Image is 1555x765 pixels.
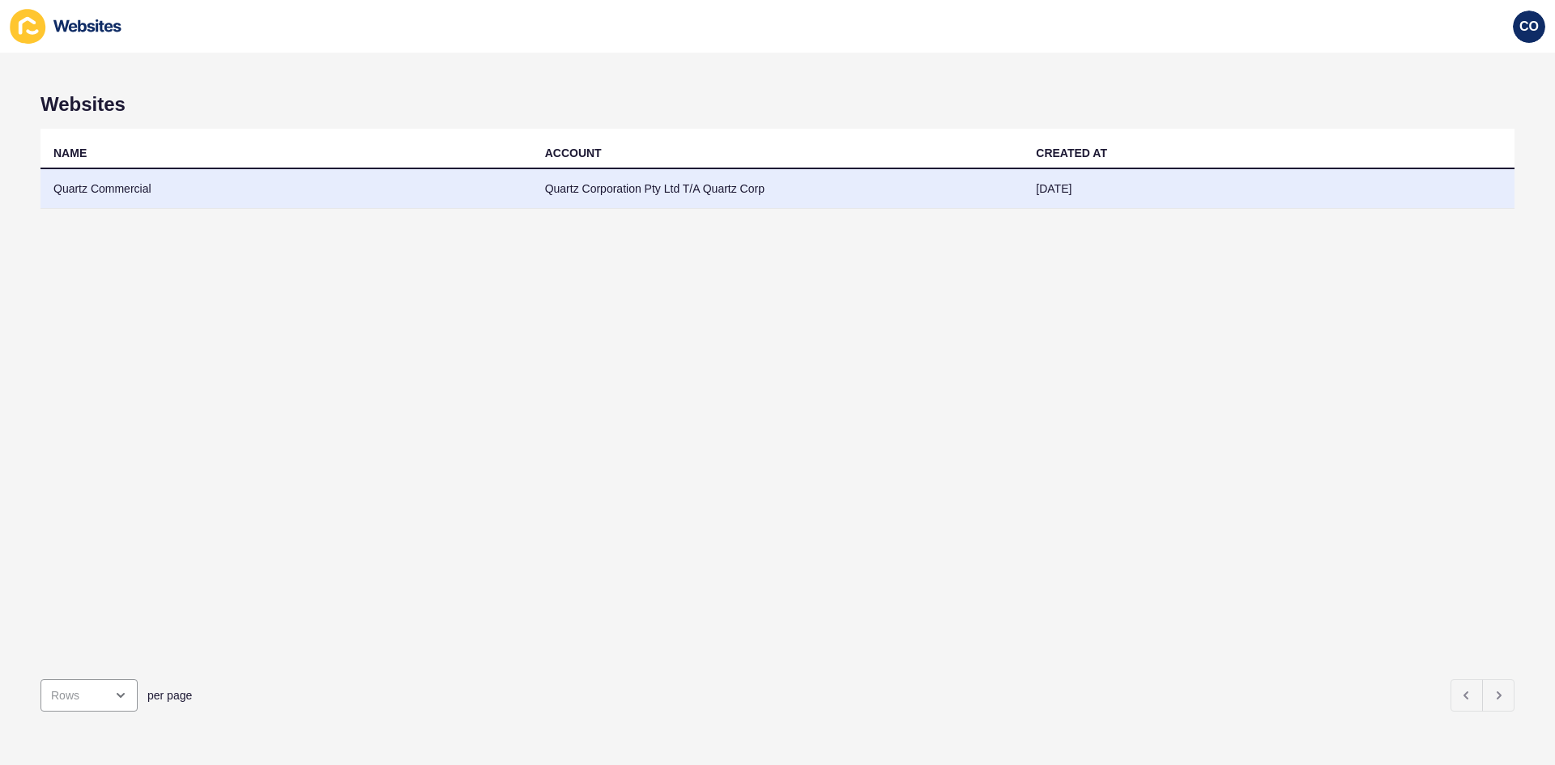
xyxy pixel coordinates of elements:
div: NAME [53,145,87,161]
td: Quartz Commercial [40,169,532,209]
td: [DATE] [1023,169,1515,209]
h1: Websites [40,93,1515,116]
td: Quartz Corporation Pty Ltd T/A Quartz Corp [532,169,1024,209]
div: CREATED AT [1036,145,1107,161]
div: open menu [40,679,138,712]
span: per page [147,687,192,703]
div: ACCOUNT [545,145,602,161]
span: CO [1519,19,1539,35]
